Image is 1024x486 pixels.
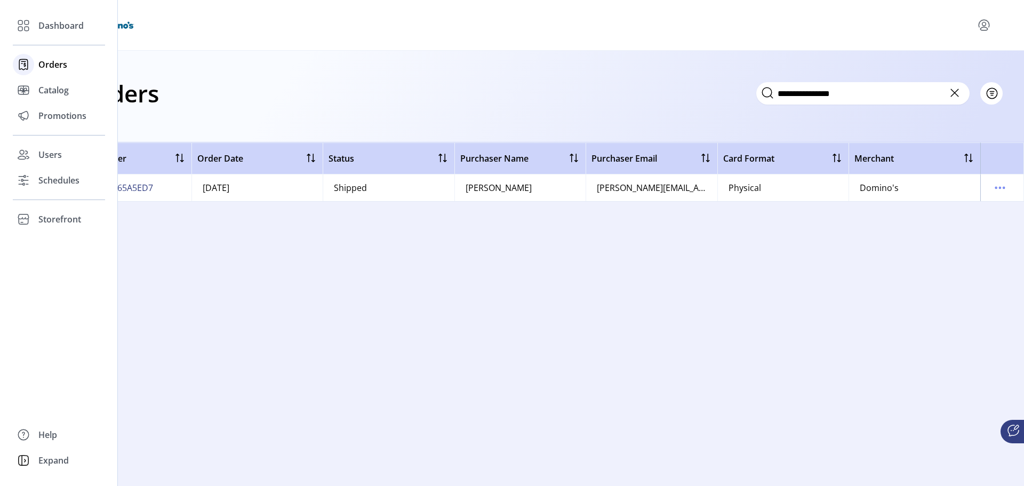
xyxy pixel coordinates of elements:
div: [PERSON_NAME][EMAIL_ADDRESS][DOMAIN_NAME] [597,181,707,194]
button: menu [991,179,1009,196]
span: Merchant [854,152,894,165]
span: Purchaser Name [460,152,529,165]
span: Dashboard [38,19,84,32]
div: Domino's [860,181,899,194]
span: Catalog [38,84,69,97]
span: Users [38,148,62,161]
div: [PERSON_NAME] [466,181,532,194]
span: Card Format [723,152,774,165]
div: Shipped [334,181,367,194]
span: Help [38,428,57,441]
span: Order Date [197,152,243,165]
span: Orders [38,58,67,71]
div: Physical [729,181,761,194]
span: Promotions [38,109,86,122]
span: Status [329,152,354,165]
button: menu [975,17,993,34]
button: Filter Button [980,82,1003,105]
span: Schedules [38,174,79,187]
td: [DATE] [191,174,323,201]
span: Expand [38,454,69,467]
span: Purchaser Email [591,152,657,165]
span: Storefront [38,213,81,226]
h1: Orders [81,75,159,112]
